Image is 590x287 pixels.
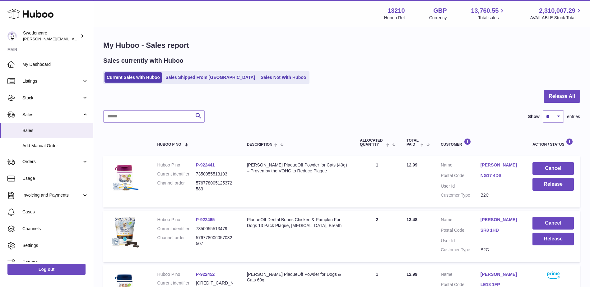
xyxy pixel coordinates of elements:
button: Cancel [532,162,574,175]
span: 13,760.55 [471,7,499,15]
dd: B2C [481,192,520,198]
span: Add Manual Order [22,143,88,149]
dd: B2C [481,247,520,253]
a: NG17 4DS [481,173,520,179]
div: Huboo Ref [384,15,405,21]
a: P-922441 [196,162,215,167]
h2: Sales currently with Huboo [103,57,184,65]
a: Log out [7,264,86,275]
dt: Name [441,162,481,170]
span: Channels [22,226,88,232]
span: Listings [22,78,82,84]
img: $_57.JPG [109,217,141,248]
dd: 576778005125372583 [196,180,235,192]
span: entries [567,114,580,120]
strong: GBP [433,7,447,15]
button: Release All [544,90,580,103]
strong: 13210 [388,7,405,15]
div: Swedencare [23,30,79,42]
span: ALLOCATED Quantity [360,139,384,147]
span: AVAILABLE Stock Total [530,15,583,21]
dd: 576778006057032507 [196,235,235,247]
span: Stock [22,95,82,101]
dt: Huboo P no [157,217,196,223]
span: My Dashboard [22,61,88,67]
div: Customer [441,138,520,147]
span: Usage [22,175,88,181]
div: PlaqueOff Dental Bones Chicken & Pumpkin For Dogs 13 Pack Plaque, [MEDICAL_DATA], Breath [247,217,348,229]
td: 2 [354,211,400,262]
dt: Current identifier [157,171,196,177]
a: Sales Shipped From [GEOGRAPHIC_DATA] [163,72,257,83]
span: Settings [22,243,88,248]
dt: Name [441,217,481,224]
dt: Postal Code [441,173,481,180]
dt: Customer Type [441,192,481,198]
dd: 7350055513103 [196,171,235,177]
span: Sales [22,128,88,134]
span: Cases [22,209,88,215]
dt: Channel order [157,180,196,192]
dt: Name [441,271,481,279]
img: simon.shaw@swedencare.co.uk [7,31,17,41]
dd: 7350055513479 [196,226,235,232]
dt: Postal Code [441,227,481,235]
a: [PERSON_NAME] [481,162,520,168]
span: Invoicing and Payments [22,192,82,198]
span: Orders [22,159,82,165]
span: 12.99 [406,272,417,277]
span: Total sales [478,15,506,21]
a: P-922452 [196,272,215,277]
a: SR8 1HD [481,227,520,233]
dt: Huboo P no [157,271,196,277]
span: Returns [22,259,88,265]
a: [PERSON_NAME] [481,217,520,223]
dt: Current identifier [157,226,196,232]
dt: User Id [441,238,481,244]
span: Huboo P no [157,143,181,147]
img: $_57.PNG [109,162,141,193]
dt: Channel order [157,235,196,247]
span: Total paid [406,139,419,147]
span: Sales [22,112,82,118]
dt: Customer Type [441,247,481,253]
button: Release [532,178,574,191]
a: Current Sales with Huboo [105,72,162,83]
label: Show [528,114,540,120]
div: [PERSON_NAME] PlaqueOff Powder for Dogs & Cats 60g [247,271,348,283]
button: Cancel [532,217,574,230]
div: [PERSON_NAME] PlaqueOff Powder for Cats (40g) – Proven by the VOHC to Reduce Plaque [247,162,348,174]
span: 12.99 [406,162,417,167]
a: P-922465 [196,217,215,222]
span: [PERSON_NAME][EMAIL_ADDRESS][PERSON_NAME][DOMAIN_NAME] [23,36,158,41]
td: 1 [354,156,400,207]
dt: User Id [441,183,481,189]
button: Release [532,233,574,245]
div: Currency [429,15,447,21]
h1: My Huboo - Sales report [103,40,580,50]
span: 13.48 [406,217,417,222]
div: Action / Status [532,138,574,147]
span: Description [247,143,272,147]
dt: Huboo P no [157,162,196,168]
a: Sales Not With Huboo [258,72,308,83]
a: [PERSON_NAME] [481,271,520,277]
a: 2,310,007.29 AVAILABLE Stock Total [530,7,583,21]
a: 13,760.55 Total sales [471,7,506,21]
img: primelogo.png [547,271,560,279]
span: 2,310,007.29 [539,7,575,15]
